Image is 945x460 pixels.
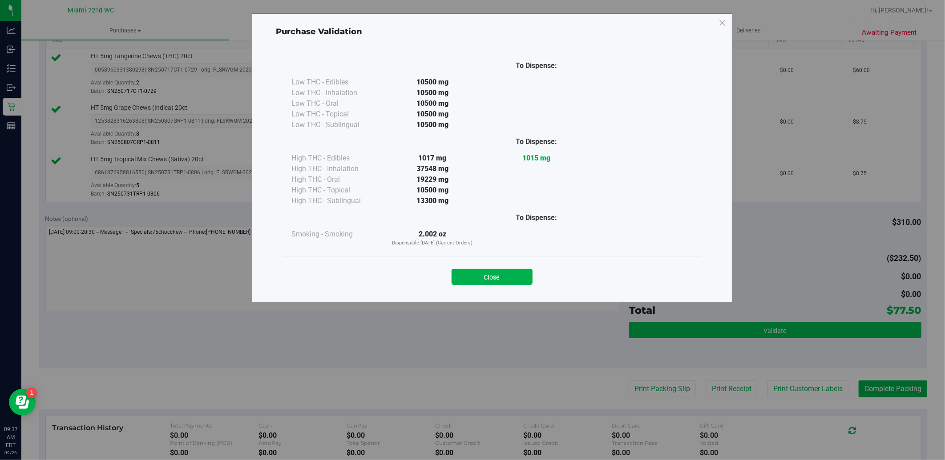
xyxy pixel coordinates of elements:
[381,174,485,185] div: 19229 mg
[381,164,485,174] div: 37548 mg
[485,136,588,147] div: To Dispense:
[381,98,485,109] div: 10500 mg
[292,109,381,120] div: Low THC - Topical
[522,154,550,162] strong: 1015 mg
[292,153,381,164] div: High THC - Edibles
[292,120,381,130] div: Low THC - Sublingual
[292,185,381,196] div: High THC - Topical
[381,185,485,196] div: 10500 mg
[452,269,533,285] button: Close
[381,77,485,88] div: 10500 mg
[381,240,485,247] p: Dispensable [DATE] (Current Orders)
[381,109,485,120] div: 10500 mg
[381,88,485,98] div: 10500 mg
[292,164,381,174] div: High THC - Inhalation
[9,389,36,416] iframe: Resource center
[292,77,381,88] div: Low THC - Edibles
[381,120,485,130] div: 10500 mg
[381,196,485,206] div: 13300 mg
[381,229,485,247] div: 2.002 oz
[485,60,588,71] div: To Dispense:
[276,27,363,36] span: Purchase Validation
[26,388,37,398] iframe: Resource center unread badge
[292,98,381,109] div: Low THC - Oral
[292,88,381,98] div: Low THC - Inhalation
[292,229,381,240] div: Smoking - Smoking
[381,153,485,164] div: 1017 mg
[485,212,588,223] div: To Dispense:
[292,174,381,185] div: High THC - Oral
[292,196,381,206] div: High THC - Sublingual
